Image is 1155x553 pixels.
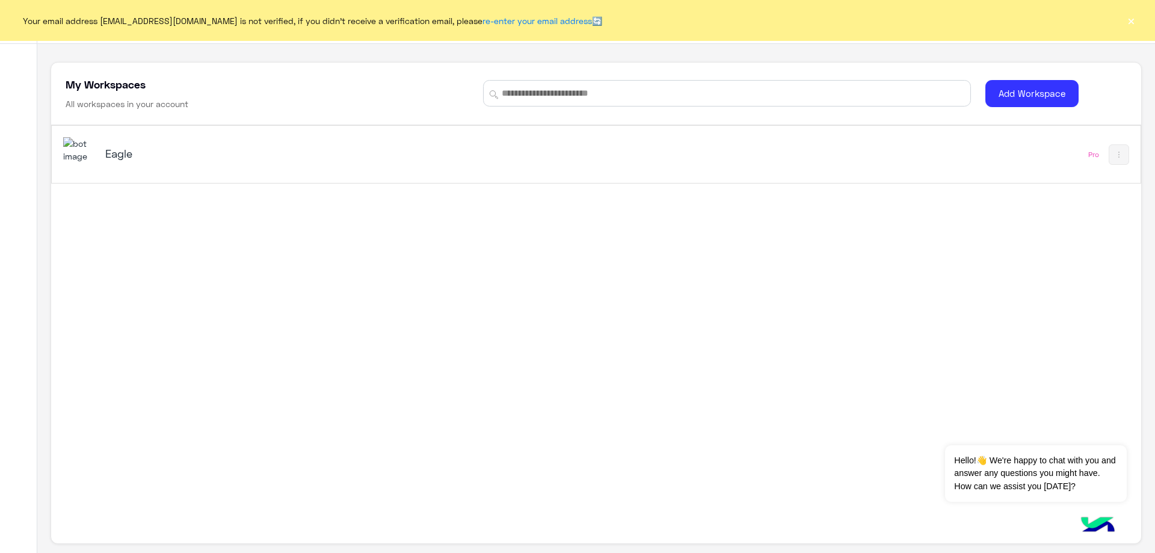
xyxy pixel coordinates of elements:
[66,98,188,110] h6: All workspaces in your account
[1125,14,1137,26] button: ×
[1088,150,1099,159] div: Pro
[105,146,489,161] h5: Eagle
[482,16,592,26] a: re-enter your email address
[63,137,96,163] img: 713415422032625
[23,14,602,27] span: Your email address [EMAIL_ADDRESS][DOMAIN_NAME] is not verified, if you didn't receive a verifica...
[985,80,1079,107] button: Add Workspace
[945,445,1126,502] span: Hello!👋 We're happy to chat with you and answer any questions you might have. How can we assist y...
[66,77,146,91] h5: My Workspaces
[1077,505,1119,547] img: hulul-logo.png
